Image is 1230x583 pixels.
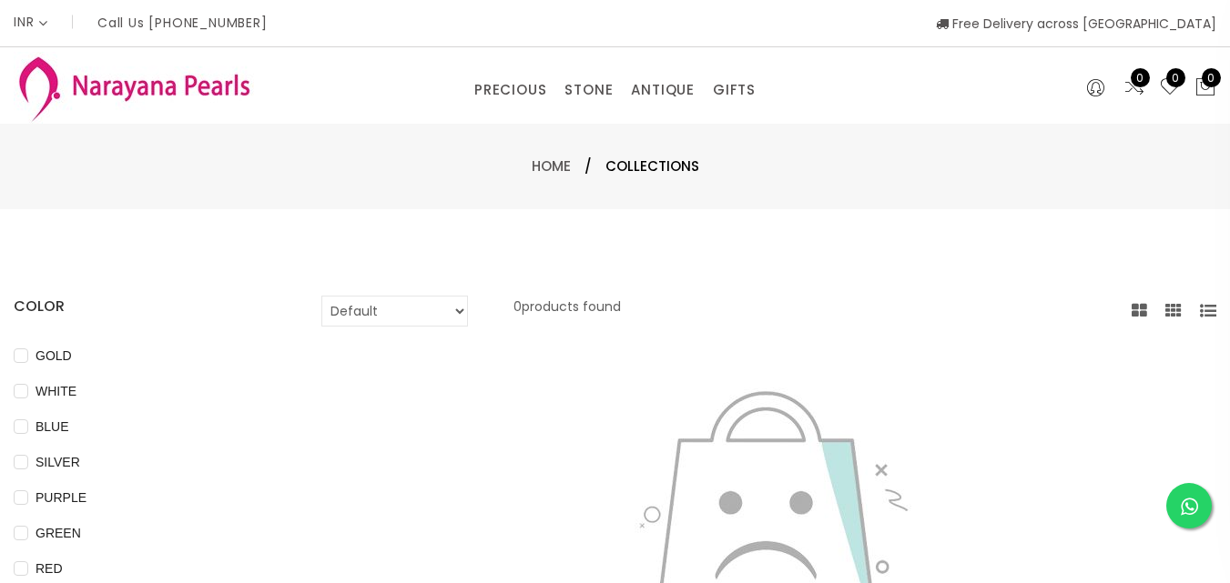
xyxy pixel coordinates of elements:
[1159,76,1181,100] a: 0
[474,76,546,104] a: PRECIOUS
[585,156,592,177] span: /
[1202,68,1221,87] span: 0
[28,488,94,508] span: PURPLE
[605,156,699,177] span: Collections
[1194,76,1216,100] button: 0
[28,417,76,437] span: BLUE
[1131,68,1150,87] span: 0
[631,76,695,104] a: ANTIQUE
[14,296,267,317] h4: COLOR
[28,523,88,543] span: GREEN
[97,16,268,29] p: Call Us [PHONE_NUMBER]
[1166,68,1185,87] span: 0
[936,15,1216,33] span: Free Delivery across [GEOGRAPHIC_DATA]
[28,346,79,366] span: GOLD
[532,156,571,176] a: Home
[28,452,87,472] span: SILVER
[713,76,756,104] a: GIFTS
[28,381,84,401] span: WHITE
[564,76,613,104] a: STONE
[513,296,621,327] p: 0 products found
[28,558,70,578] span: RED
[1123,76,1145,100] a: 0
